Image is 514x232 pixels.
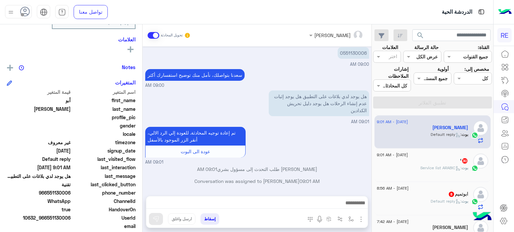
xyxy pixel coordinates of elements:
[269,90,369,116] p: 8/9/2025, 9:01 AM
[442,8,472,17] p: الدردشة الحية
[7,156,71,163] span: Default reply
[145,178,369,185] p: Conversation was assigned to [PERSON_NAME]
[40,8,48,16] img: tab
[122,64,136,70] h6: Notes
[7,105,71,112] span: عبدالرحمن
[449,192,454,197] span: 8
[72,173,136,180] span: last_message
[431,132,461,137] span: : Default reply
[373,96,492,108] button: تطبيق الفلاتر
[7,223,71,230] span: null
[498,5,512,19] img: Logo
[462,158,467,164] span: 30
[7,214,71,221] span: 10632_966551130006
[377,185,409,191] span: [DATE] - 8:56 AM
[72,181,136,188] span: last_clicked_button
[72,156,136,163] span: last_visited_flow
[145,69,245,81] p: 8/9/2025, 9:00 AM
[346,213,357,224] button: select flow
[7,181,71,188] span: تقنية
[316,215,324,223] img: send voice note
[74,5,108,19] a: تواصل معنا
[461,199,468,204] span: بوت
[473,121,488,136] img: defaultAdmin.png
[448,191,468,197] h5: ابوتميم
[7,139,71,146] span: غير معروف
[472,132,478,139] img: WhatsApp
[7,65,13,71] img: add
[72,97,136,104] span: first_name
[414,44,439,51] label: حالة الرسالة
[472,198,478,205] img: WhatsApp
[72,114,136,121] span: profile_pic
[72,206,136,213] span: HandoverOn
[461,132,468,137] span: بوت
[460,158,468,164] h5: ‘
[145,82,164,89] span: 09:00 AM
[472,165,478,172] img: WhatsApp
[145,127,246,146] p: 8/9/2025, 9:01 AM
[338,47,369,59] p: 8/9/2025, 9:00 AM
[19,65,24,70] img: notes
[72,139,136,146] span: timezone
[72,122,136,129] span: gender
[7,122,71,129] span: null
[377,152,408,158] span: [DATE] - 9:01 AM
[7,88,71,95] span: قيمة المتغير
[72,131,136,138] span: locale
[168,213,195,225] button: ارسل واغلق
[72,189,136,196] span: phone_number
[497,28,512,42] div: RE
[72,105,136,112] span: last_name
[181,149,210,154] span: عودة الى البوت
[7,8,15,16] img: profile
[72,198,136,205] span: ChannelId
[299,178,320,184] span: 09:01 AM
[72,164,136,171] span: last_interaction
[7,206,71,213] span: true
[145,166,369,173] p: [PERSON_NAME] طلب التحدث إلى مسؤول بشري
[348,216,354,222] img: select flow
[477,8,486,16] img: tab
[145,159,163,166] span: 09:01 AM
[7,164,71,171] span: 2025-09-08T06:01:57.14Z
[337,216,343,222] img: Trigger scenario
[58,8,66,16] img: tab
[389,53,398,61] div: اختر
[377,219,409,225] span: [DATE] - 7:42 AM
[326,216,332,222] img: create order
[7,198,71,205] span: 2
[72,88,136,95] span: اسم المتغير
[416,31,424,39] span: search
[197,166,217,172] span: 09:01 AM
[55,5,69,19] a: tab
[335,213,346,224] button: Trigger scenario
[7,189,71,196] span: 966551130006
[478,44,489,51] label: القناة:
[7,97,71,104] span: أبو
[412,29,429,44] button: search
[432,125,468,131] h5: أبو عبدالرحمن
[420,165,461,170] span: : Service list ARABIC
[431,199,461,204] span: : Default reply
[153,216,159,222] img: send message
[7,173,71,180] span: ‏هل يوجد لدي بلاغات على التطبيق هل يوجد إثبات عدم إنشاء الرحلات هل يوجد دليل تحريش الكدادين
[350,62,369,67] span: 09:00 AM
[377,119,408,125] span: [DATE] - 9:01 AM
[161,33,183,38] small: تحويل المحادثة
[464,65,489,72] label: مخصص إلى:
[461,165,468,170] span: بوت
[308,217,313,222] img: make a call
[72,223,136,230] span: email
[7,147,71,154] span: 2023-05-04T06:14:45.718Z
[357,215,365,223] img: send attachment
[115,79,136,85] h6: المتغيرات
[473,154,488,169] img: defaultAdmin.png
[473,187,488,202] img: defaultAdmin.png
[200,213,219,225] button: إسقاط
[72,147,136,154] span: signup_date
[373,65,409,80] label: إشارات الملاحظات
[437,65,449,72] label: أولوية
[7,36,136,42] h6: العلامات
[382,44,398,51] label: العلامات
